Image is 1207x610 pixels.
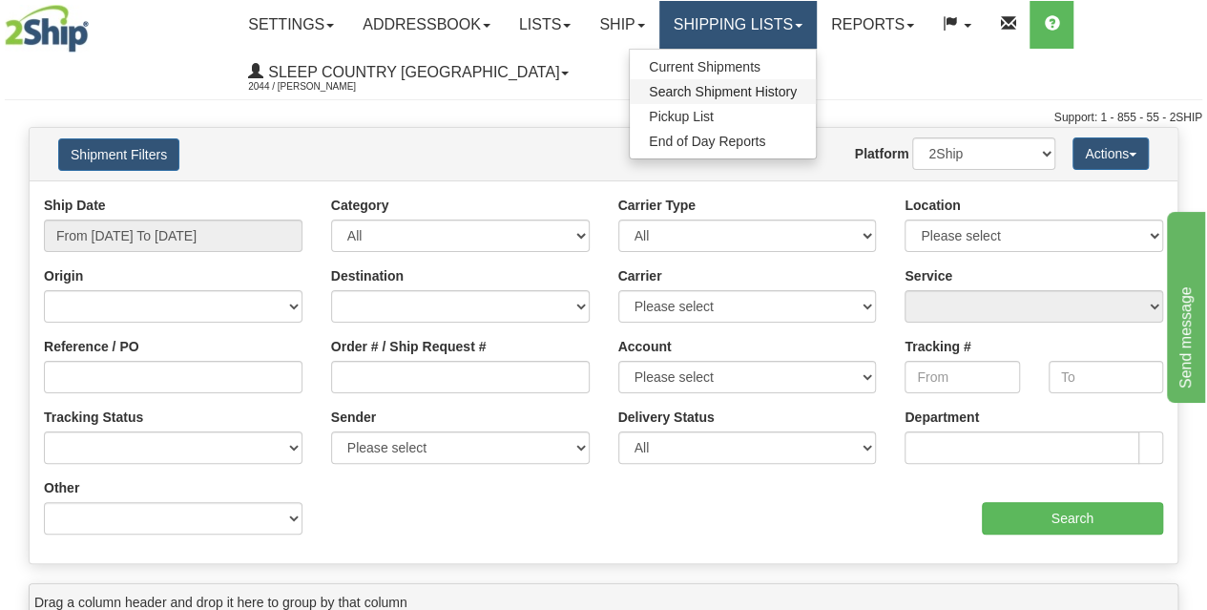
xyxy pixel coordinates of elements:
[905,337,970,356] label: Tracking #
[630,104,816,129] a: Pickup List
[630,54,816,79] a: Current Shipments
[331,266,404,285] label: Destination
[630,79,816,104] a: Search Shipment History
[331,196,389,215] label: Category
[585,1,658,49] a: Ship
[5,5,89,53] img: logo2044.jpg
[659,1,817,49] a: Shipping lists
[505,1,585,49] a: Lists
[44,408,143,427] label: Tracking Status
[234,49,583,96] a: Sleep Country [GEOGRAPHIC_DATA] 2044 / [PERSON_NAME]
[1049,361,1163,393] input: To
[905,266,952,285] label: Service
[331,337,487,356] label: Order # / Ship Request #
[649,59,760,74] span: Current Shipments
[44,337,139,356] label: Reference / PO
[263,64,559,80] span: Sleep Country [GEOGRAPHIC_DATA]
[5,110,1202,126] div: Support: 1 - 855 - 55 - 2SHIP
[618,337,672,356] label: Account
[855,144,909,163] label: Platform
[331,408,376,427] label: Sender
[618,196,696,215] label: Carrier Type
[618,408,715,427] label: Delivery Status
[905,408,979,427] label: Department
[1072,137,1149,170] button: Actions
[14,11,177,34] div: Send message
[618,266,662,285] label: Carrier
[905,361,1019,393] input: From
[817,1,928,49] a: Reports
[348,1,505,49] a: Addressbook
[1163,207,1205,402] iframe: chat widget
[982,502,1164,535] input: Search
[248,77,391,96] span: 2044 / [PERSON_NAME]
[44,196,106,215] label: Ship Date
[58,138,179,171] button: Shipment Filters
[649,109,714,124] span: Pickup List
[234,1,348,49] a: Settings
[905,196,960,215] label: Location
[44,478,79,497] label: Other
[649,134,765,149] span: End of Day Reports
[630,129,816,154] a: End of Day Reports
[44,266,83,285] label: Origin
[649,84,797,99] span: Search Shipment History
